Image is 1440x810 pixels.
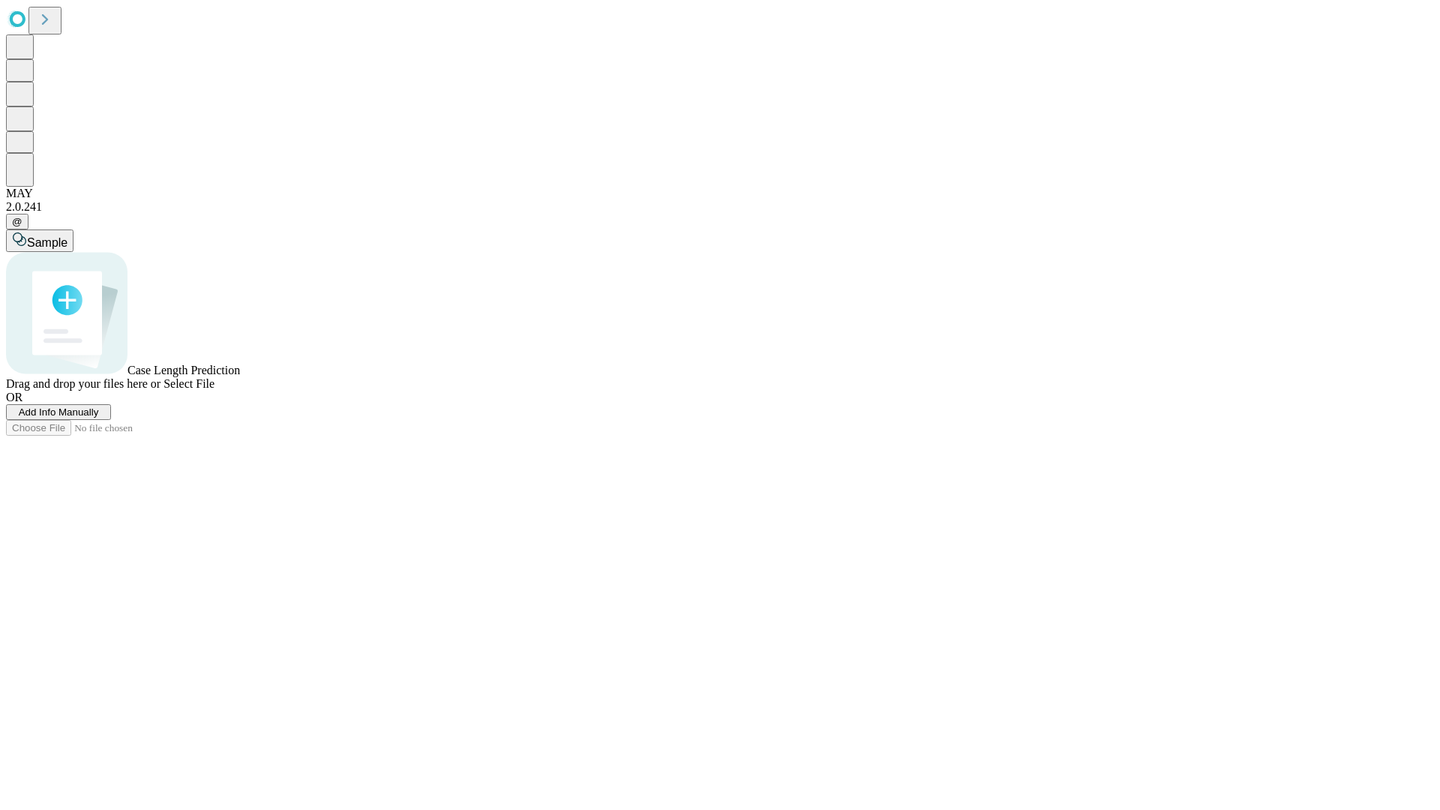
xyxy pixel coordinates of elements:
span: Select File [163,377,214,390]
div: 2.0.241 [6,200,1434,214]
span: @ [12,216,22,227]
div: MAY [6,187,1434,200]
span: Add Info Manually [19,406,99,418]
button: @ [6,214,28,229]
span: Case Length Prediction [127,364,240,376]
button: Sample [6,229,73,252]
span: OR [6,391,22,403]
span: Sample [27,236,67,249]
span: Drag and drop your files here or [6,377,160,390]
button: Add Info Manually [6,404,111,420]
